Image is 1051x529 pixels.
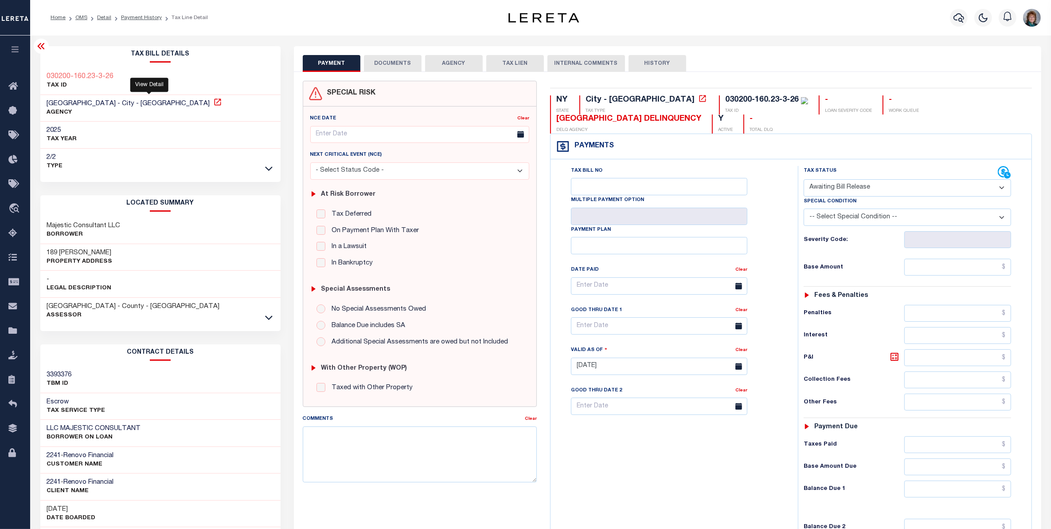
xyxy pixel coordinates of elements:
input: $ [904,458,1011,475]
p: TOTAL DLQ [750,127,773,134]
h3: [GEOGRAPHIC_DATA] - County - [GEOGRAPHIC_DATA] [47,302,220,311]
h3: [DATE] [47,505,96,514]
div: - [750,114,773,124]
label: Taxed with Other Property [327,383,413,393]
p: TAX TYPE [586,108,708,114]
input: Enter Date [571,277,747,295]
p: TAX ID [47,81,114,90]
label: Balance Due includes SA [327,321,405,331]
label: Tax Deferred [327,209,371,220]
span: 2241 [47,479,61,486]
i: travel_explore [8,203,23,215]
a: Clear [735,388,747,393]
img: logo-dark.svg [508,13,579,23]
button: HISTORY [629,55,686,72]
span: 2241 [47,452,61,459]
p: ACTIVE [718,127,733,134]
div: Y [718,114,733,124]
h6: with Other Property (WOP) [321,365,407,372]
h6: Payment due [814,423,858,431]
h3: Escrow [47,398,105,407]
a: OMS [75,15,87,20]
label: Date Paid [571,266,599,274]
label: Tax Bill No [571,167,602,175]
span: [GEOGRAPHIC_DATA] - City - [GEOGRAPHIC_DATA] [47,100,210,107]
p: Assessor [47,311,220,320]
div: City - [GEOGRAPHIC_DATA] [586,96,695,104]
label: Good Thru Date 1 [571,307,622,314]
input: Enter Date [571,398,747,415]
input: $ [904,259,1011,276]
h6: Base Amount [804,264,905,271]
p: Date Boarded [47,514,96,523]
label: In a Lawsuit [327,242,367,252]
button: INTERNAL COMMENTS [547,55,625,72]
label: Multiple Payment Option [571,197,644,204]
h3: 3393376 [47,371,72,379]
h3: - [47,478,114,487]
h6: Taxes Paid [804,441,905,448]
h6: At Risk Borrower [321,191,375,198]
input: $ [904,305,1011,322]
label: Good Thru Date 2 [571,387,622,395]
p: STATE [556,108,569,114]
div: View Detail [130,78,168,92]
img: check-icon-green.svg [801,97,808,104]
p: BORROWER ON LOAN [47,433,141,442]
p: TBM ID [47,379,72,388]
h6: Interest [804,332,905,339]
label: Next Critical Event (NCE) [310,151,382,159]
label: NCE Date [310,115,336,122]
h6: Special Assessments [321,286,390,293]
p: Legal Description [47,284,112,293]
p: Type [47,162,63,171]
h6: Fees & Penalties [814,292,868,300]
h6: P&I [804,351,905,364]
a: Clear [525,417,537,421]
h6: Collection Fees [804,376,905,383]
label: Payment Plan [571,226,611,234]
h3: Majestic Consultant LLC [47,221,121,230]
input: Enter Date [571,317,747,335]
h3: 2/2 [47,153,63,162]
label: In Bankruptcy [327,258,373,268]
a: 030200-160.23-3-26 [47,72,114,81]
label: Tax Status [804,167,836,175]
h6: Other Fees [804,399,905,406]
a: Detail [97,15,111,20]
h6: Balance Due 1 [804,486,905,493]
span: Renovo Financial [64,479,114,486]
input: $ [904,394,1011,411]
h6: Severity Code: [804,237,905,244]
p: WORK QUEUE [889,108,919,114]
input: $ [904,371,1011,388]
p: LOAN SEVERITY CODE [825,108,872,114]
p: Tax Service Type [47,407,105,415]
p: DELQ AGENCY [556,127,701,134]
button: DOCUMENTS [364,55,422,72]
h3: - [47,451,114,460]
button: AGENCY [425,55,483,72]
a: Payment History [121,15,162,20]
div: NY [556,95,569,105]
p: TAX ID [725,108,808,114]
label: No Special Assessments Owed [327,304,426,315]
a: Clear [735,308,747,312]
h4: Payments [570,142,614,150]
div: [GEOGRAPHIC_DATA] DELINQUENCY [556,114,701,124]
label: Valid as Of [571,346,607,354]
div: 030200-160.23-3-26 [725,96,799,104]
span: Renovo Financial [64,452,114,459]
h6: Base Amount Due [804,463,905,470]
li: Tax Line Detail [162,14,208,22]
input: $ [904,481,1011,497]
button: PAYMENT [303,55,360,72]
input: $ [904,327,1011,344]
p: Borrower [47,230,121,239]
div: - [825,95,872,105]
p: AGENCY [47,108,223,117]
p: Property Address [47,257,113,266]
h3: 189 [PERSON_NAME] [47,249,113,257]
h3: 2025 [47,126,77,135]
